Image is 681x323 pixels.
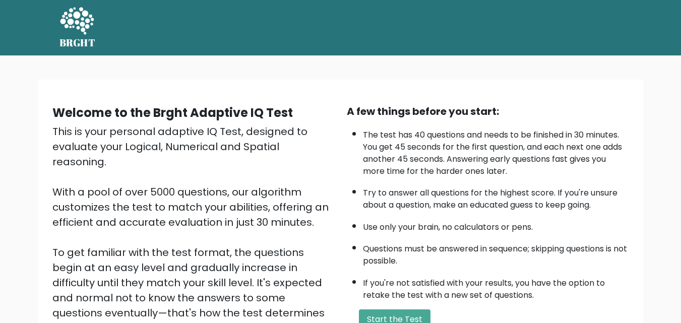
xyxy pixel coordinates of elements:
[363,216,629,233] li: Use only your brain, no calculators or pens.
[363,182,629,211] li: Try to answer all questions for the highest score. If you're unsure about a question, make an edu...
[363,272,629,301] li: If you're not satisfied with your results, you have the option to retake the test with a new set ...
[363,124,629,177] li: The test has 40 questions and needs to be finished in 30 minutes. You get 45 seconds for the firs...
[363,238,629,267] li: Questions must be answered in sequence; skipping questions is not possible.
[347,104,629,119] div: A few things before you start:
[59,4,96,51] a: BRGHT
[59,37,96,49] h5: BRGHT
[52,104,293,121] b: Welcome to the Brght Adaptive IQ Test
